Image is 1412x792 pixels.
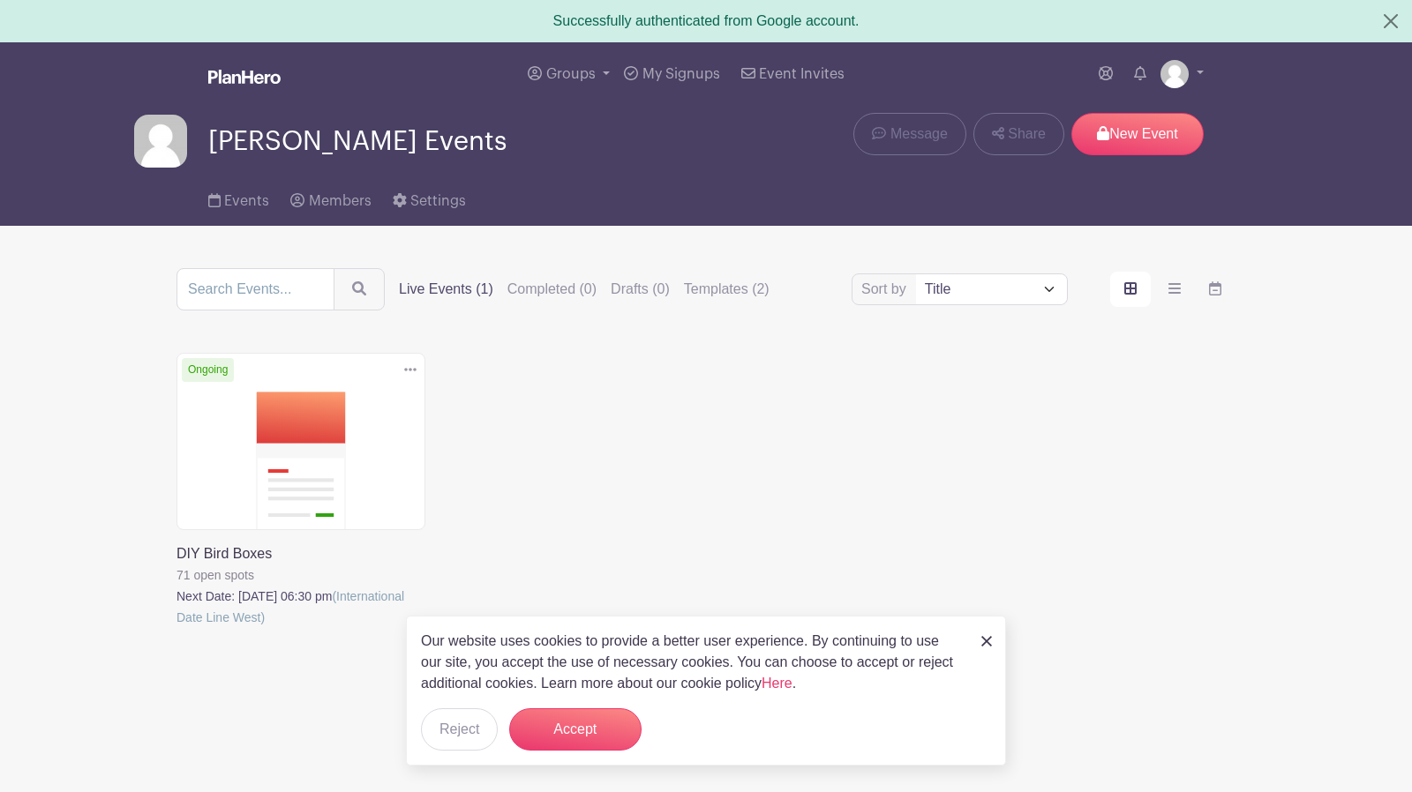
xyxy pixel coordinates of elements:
a: Event Invites [734,42,852,106]
a: Events [208,169,269,226]
img: close_button-5f87c8562297e5c2d7936805f587ecaba9071eb48480494691a3f1689db116b3.svg [981,636,992,646]
span: [PERSON_NAME] Events [208,127,507,156]
img: default-ce2991bfa6775e67f084385cd625a349d9dcbb7a52a09fb2fda1e96e2d18dcdb.png [134,115,187,168]
img: default-ce2991bfa6775e67f084385cd625a349d9dcbb7a52a09fb2fda1e96e2d18dcdb.png [1160,60,1189,88]
a: My Signups [617,42,726,106]
span: Event Invites [759,67,845,81]
span: Members [309,194,372,208]
span: Message [890,123,948,145]
p: New Event [1071,113,1204,155]
a: Groups [521,42,617,106]
a: Here [762,676,792,691]
span: Events [224,194,269,208]
a: Settings [393,169,466,226]
label: Completed (0) [507,279,597,300]
div: filters [399,279,770,300]
label: Drafts (0) [611,279,670,300]
label: Sort by [861,279,912,300]
span: Settings [410,194,466,208]
a: Share [973,113,1064,155]
span: My Signups [642,67,720,81]
a: Message [853,113,965,155]
p: Our website uses cookies to provide a better user experience. By continuing to use our site, you ... [421,631,963,694]
span: Groups [546,67,596,81]
label: Templates (2) [684,279,770,300]
input: Search Events... [176,268,334,310]
a: Members [290,169,371,226]
div: order and view [1110,272,1235,307]
span: Share [1008,123,1046,145]
label: Live Events (1) [399,279,493,300]
img: logo_white-6c42ec7e38ccf1d336a20a19083b03d10ae64f83f12c07503d8b9e83406b4c7d.svg [208,70,281,84]
button: Reject [421,708,498,751]
button: Accept [509,708,642,751]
